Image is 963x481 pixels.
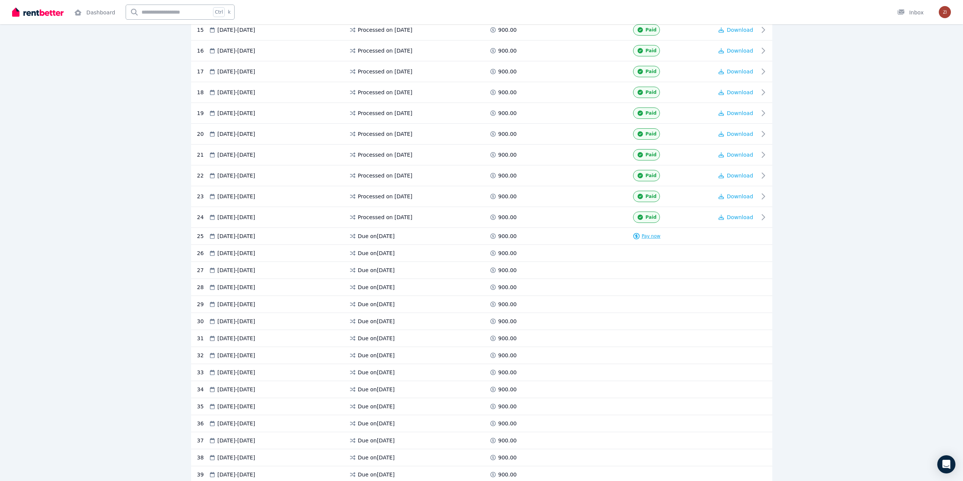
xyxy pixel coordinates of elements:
[498,109,517,117] span: 900.00
[197,87,208,98] div: 18
[218,300,255,308] span: [DATE] - [DATE]
[498,420,517,427] span: 900.00
[218,151,255,159] span: [DATE] - [DATE]
[646,89,657,95] span: Paid
[197,437,208,444] div: 37
[646,214,657,220] span: Paid
[197,318,208,325] div: 30
[719,193,753,200] button: Download
[197,369,208,376] div: 33
[358,172,412,179] span: Processed on [DATE]
[498,300,517,308] span: 900.00
[197,191,208,202] div: 23
[218,172,255,179] span: [DATE] - [DATE]
[498,47,517,54] span: 900.00
[218,437,255,444] span: [DATE] - [DATE]
[358,352,395,359] span: Due on [DATE]
[218,403,255,410] span: [DATE] - [DATE]
[498,232,517,240] span: 900.00
[646,110,657,116] span: Paid
[218,369,255,376] span: [DATE] - [DATE]
[197,352,208,359] div: 32
[358,213,412,221] span: Processed on [DATE]
[218,249,255,257] span: [DATE] - [DATE]
[498,130,517,138] span: 900.00
[218,232,255,240] span: [DATE] - [DATE]
[719,172,753,179] button: Download
[897,9,924,16] div: Inbox
[719,151,753,159] button: Download
[197,471,208,478] div: 39
[498,89,517,96] span: 900.00
[646,131,657,137] span: Paid
[218,454,255,461] span: [DATE] - [DATE]
[498,437,517,444] span: 900.00
[197,45,208,56] div: 16
[218,47,255,54] span: [DATE] - [DATE]
[358,193,412,200] span: Processed on [DATE]
[727,173,753,179] span: Download
[719,26,753,34] button: Download
[646,173,657,179] span: Paid
[642,233,661,239] span: Pay now
[197,149,208,160] div: 21
[197,420,208,427] div: 36
[358,471,395,478] span: Due on [DATE]
[218,283,255,291] span: [DATE] - [DATE]
[218,266,255,274] span: [DATE] - [DATE]
[727,68,753,75] span: Download
[197,454,208,461] div: 38
[358,403,395,410] span: Due on [DATE]
[358,151,412,159] span: Processed on [DATE]
[213,7,225,17] span: Ctrl
[358,386,395,393] span: Due on [DATE]
[218,130,255,138] span: [DATE] - [DATE]
[218,193,255,200] span: [DATE] - [DATE]
[498,454,517,461] span: 900.00
[197,66,208,77] div: 17
[218,352,255,359] span: [DATE] - [DATE]
[719,109,753,117] button: Download
[358,318,395,325] span: Due on [DATE]
[228,9,230,15] span: k
[197,24,208,36] div: 15
[498,318,517,325] span: 900.00
[498,369,517,376] span: 900.00
[646,27,657,33] span: Paid
[12,6,64,18] img: RentBetter
[727,193,753,199] span: Download
[498,266,517,274] span: 900.00
[498,26,517,34] span: 900.00
[727,152,753,158] span: Download
[498,471,517,478] span: 900.00
[719,47,753,54] button: Download
[358,68,412,75] span: Processed on [DATE]
[197,403,208,410] div: 35
[358,335,395,342] span: Due on [DATE]
[218,471,255,478] span: [DATE] - [DATE]
[218,68,255,75] span: [DATE] - [DATE]
[218,89,255,96] span: [DATE] - [DATE]
[197,128,208,140] div: 20
[197,283,208,291] div: 28
[719,89,753,96] button: Download
[498,403,517,410] span: 900.00
[498,335,517,342] span: 900.00
[646,152,657,158] span: Paid
[218,335,255,342] span: [DATE] - [DATE]
[939,6,951,18] img: Zihao Zhang
[218,318,255,325] span: [DATE] - [DATE]
[358,232,395,240] span: Due on [DATE]
[197,232,208,240] div: 25
[727,48,753,54] span: Download
[498,386,517,393] span: 900.00
[937,455,955,473] div: Open Intercom Messenger
[646,48,657,54] span: Paid
[719,68,753,75] button: Download
[358,454,395,461] span: Due on [DATE]
[197,335,208,342] div: 31
[727,110,753,116] span: Download
[727,89,753,95] span: Download
[218,386,255,393] span: [DATE] - [DATE]
[218,26,255,34] span: [DATE] - [DATE]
